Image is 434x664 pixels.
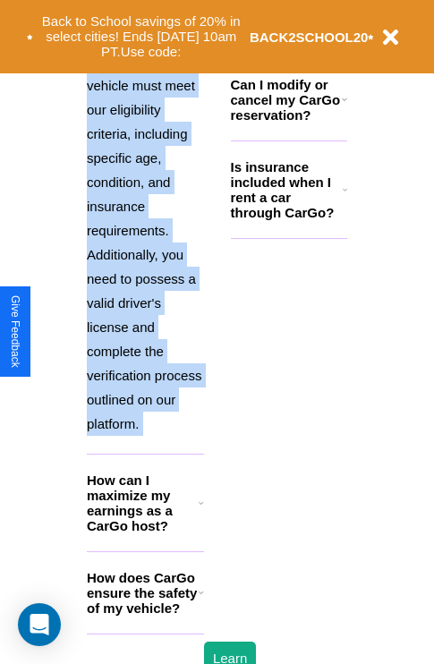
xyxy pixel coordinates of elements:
div: Open Intercom Messenger [18,603,61,646]
p: To list your car on CarGo, your vehicle must meet our eligibility criteria, including specific ag... [87,25,204,436]
h3: Is insurance included when I rent a car through CarGo? [231,159,343,220]
b: BACK2SCHOOL20 [250,30,369,45]
h3: How can I maximize my earnings as a CarGo host? [87,472,199,533]
button: Back to School savings of 20% in select cities! Ends [DATE] 10am PT.Use code: [33,9,250,64]
div: Give Feedback [9,295,21,368]
h3: Can I modify or cancel my CarGo reservation? [231,77,342,123]
h3: How does CarGo ensure the safety of my vehicle? [87,570,199,616]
